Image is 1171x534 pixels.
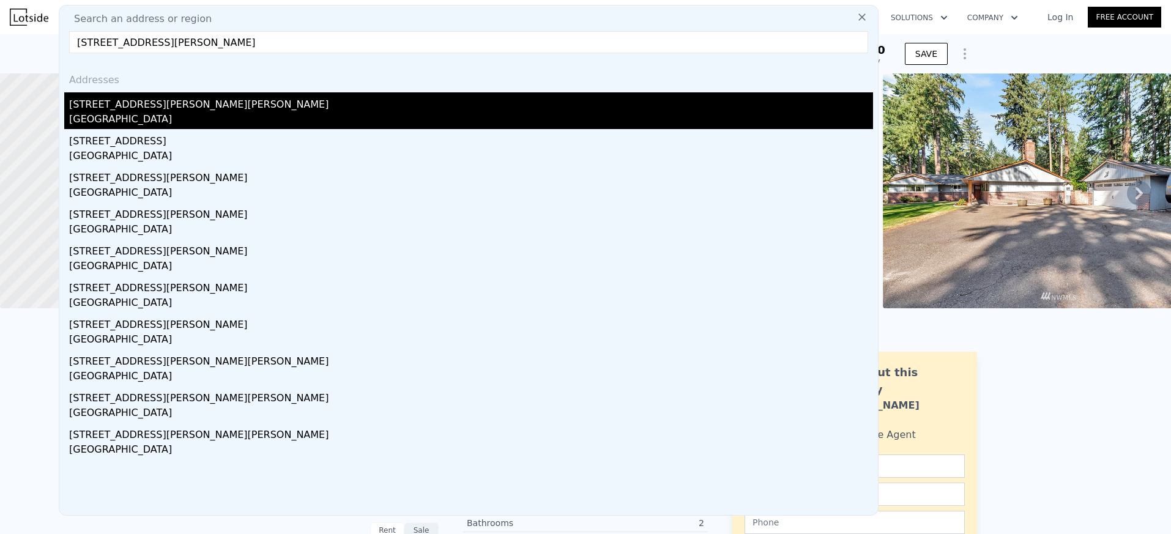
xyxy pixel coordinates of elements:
[69,129,873,149] div: [STREET_ADDRESS]
[828,398,965,428] div: [PERSON_NAME] Bahadur
[69,259,873,276] div: [GEOGRAPHIC_DATA]
[64,12,212,26] span: Search an address or region
[1033,11,1088,23] a: Log In
[69,222,873,239] div: [GEOGRAPHIC_DATA]
[881,7,957,29] button: Solutions
[69,423,873,442] div: [STREET_ADDRESS][PERSON_NAME][PERSON_NAME]
[1088,7,1161,28] a: Free Account
[69,442,873,459] div: [GEOGRAPHIC_DATA]
[69,202,873,222] div: [STREET_ADDRESS][PERSON_NAME]
[69,149,873,166] div: [GEOGRAPHIC_DATA]
[69,313,873,332] div: [STREET_ADDRESS][PERSON_NAME]
[467,517,585,529] div: Bathrooms
[69,112,873,129] div: [GEOGRAPHIC_DATA]
[828,364,965,398] div: Ask about this property
[69,349,873,369] div: [STREET_ADDRESS][PERSON_NAME][PERSON_NAME]
[69,369,873,386] div: [GEOGRAPHIC_DATA]
[69,31,868,53] input: Enter an address, city, region, neighborhood or zip code
[905,43,948,65] button: SAVE
[10,9,48,26] img: Lotside
[69,276,873,295] div: [STREET_ADDRESS][PERSON_NAME]
[69,386,873,406] div: [STREET_ADDRESS][PERSON_NAME][PERSON_NAME]
[69,295,873,313] div: [GEOGRAPHIC_DATA]
[953,42,977,66] button: Show Options
[69,92,873,112] div: [STREET_ADDRESS][PERSON_NAME][PERSON_NAME]
[64,63,873,92] div: Addresses
[69,332,873,349] div: [GEOGRAPHIC_DATA]
[957,7,1028,29] button: Company
[69,406,873,423] div: [GEOGRAPHIC_DATA]
[585,517,704,529] div: 2
[745,511,965,534] input: Phone
[69,239,873,259] div: [STREET_ADDRESS][PERSON_NAME]
[69,185,873,202] div: [GEOGRAPHIC_DATA]
[69,166,873,185] div: [STREET_ADDRESS][PERSON_NAME]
